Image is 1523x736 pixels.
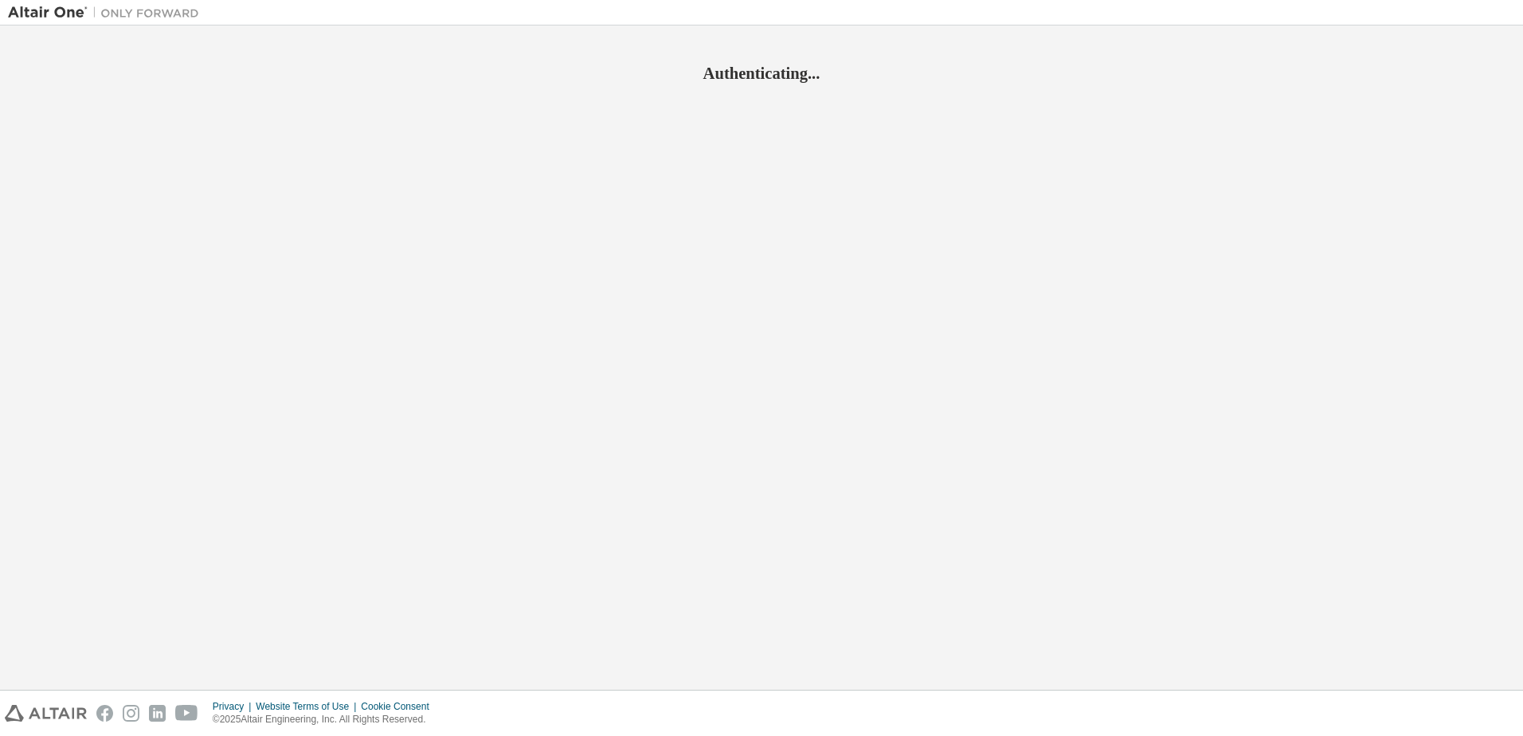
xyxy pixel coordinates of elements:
img: linkedin.svg [149,705,166,722]
div: Website Terms of Use [256,700,361,713]
h2: Authenticating... [8,63,1515,84]
p: © 2025 Altair Engineering, Inc. All Rights Reserved. [213,713,439,726]
img: youtube.svg [175,705,198,722]
img: facebook.svg [96,705,113,722]
img: altair_logo.svg [5,705,87,722]
img: instagram.svg [123,705,139,722]
div: Privacy [213,700,256,713]
div: Cookie Consent [361,700,438,713]
img: Altair One [8,5,207,21]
